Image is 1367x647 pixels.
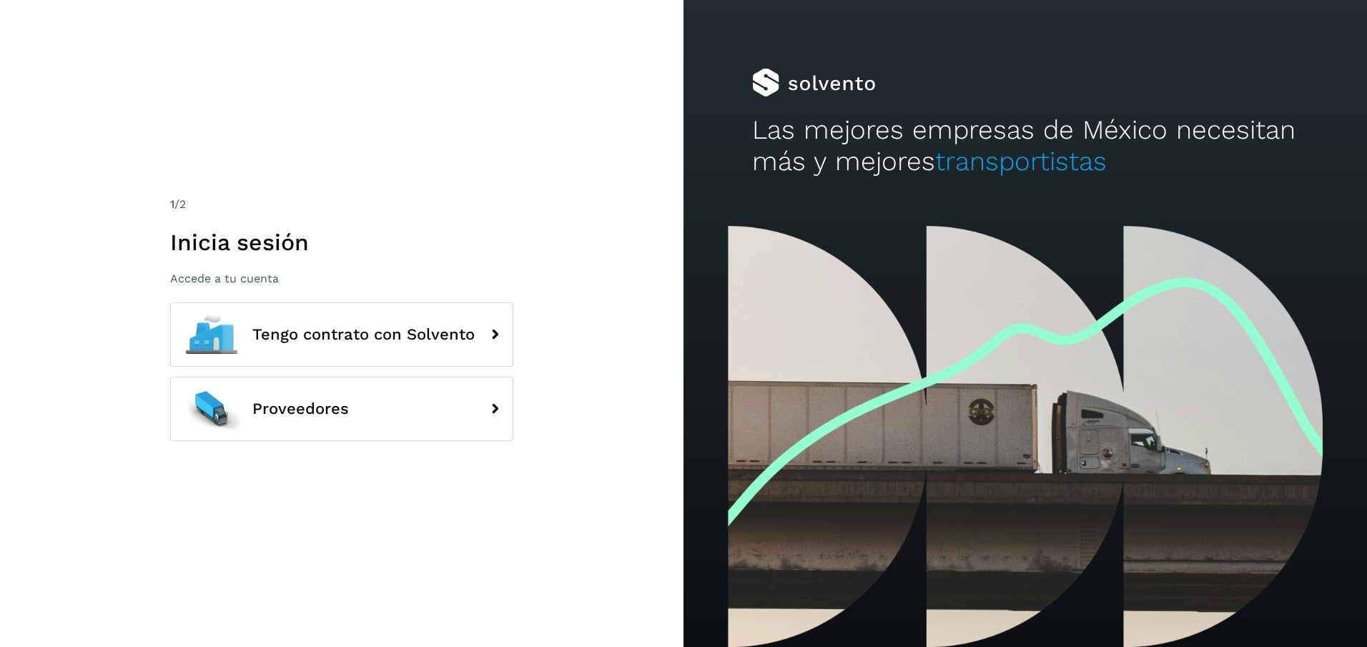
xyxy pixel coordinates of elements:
span: Tengo contrato con Solvento [252,326,475,343]
p: Accede a tu cuenta [170,272,513,285]
button: Proveedores [170,377,513,441]
h2: Las mejores empresas de México necesitan más y mejores [752,114,1299,178]
button: Tengo contrato con Solvento [170,302,513,367]
span: transportistas [935,146,1107,177]
span: 1 [170,197,174,211]
span: Proveedores [252,400,349,418]
div: /2 [170,196,513,213]
h1: Inicia sesión [170,229,513,256]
